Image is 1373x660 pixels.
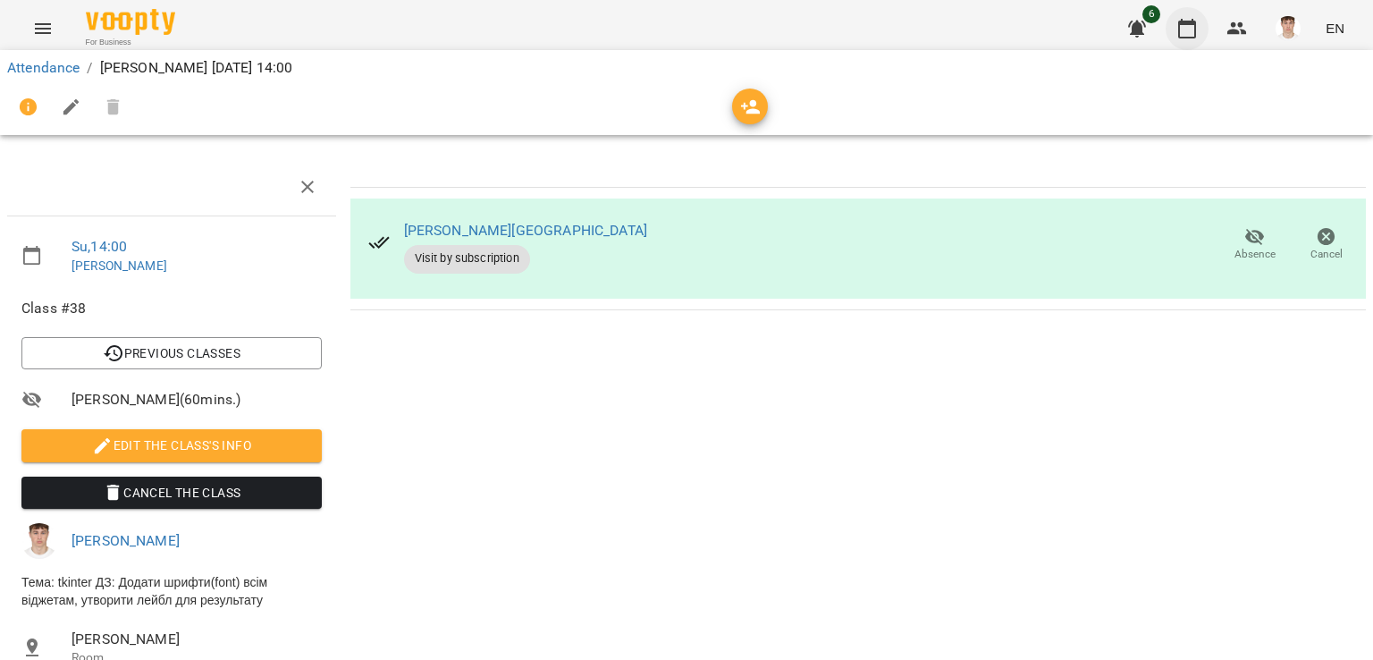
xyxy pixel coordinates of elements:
button: Edit the class's Info [21,429,322,461]
a: [PERSON_NAME] [72,532,180,549]
span: [PERSON_NAME] [72,629,322,650]
button: Previous Classes [21,337,322,369]
img: 8fe045a9c59afd95b04cf3756caf59e6.jpg [21,523,57,559]
a: [PERSON_NAME][GEOGRAPHIC_DATA] [404,222,647,239]
li: Тема: tkinter ДЗ: Додати шрифти(font) всім віджетам, утворити лейбл для результату [7,566,336,616]
li: / [87,57,92,79]
p: [PERSON_NAME] [DATE] 14:00 [100,57,293,79]
button: Absence [1219,220,1291,270]
span: [PERSON_NAME] ( 60 mins. ) [72,389,322,410]
span: EN [1326,19,1344,38]
span: Edit the class's Info [36,435,307,456]
span: Class #38 [21,298,322,319]
button: Cancel the class [21,477,322,509]
nav: breadcrumb [7,57,1366,79]
a: [PERSON_NAME] [72,258,167,273]
span: 6 [1142,5,1160,23]
img: Voopty Logo [86,9,175,35]
a: Attendance [7,59,80,76]
img: 8fe045a9c59afd95b04cf3756caf59e6.jpg [1276,16,1301,41]
button: Menu [21,7,64,50]
button: Cancel [1291,220,1362,270]
span: Previous Classes [36,343,307,364]
a: Su , 14:00 [72,238,127,255]
span: Cancel [1310,247,1343,262]
span: Absence [1234,247,1276,262]
span: Cancel the class [36,482,307,503]
span: For Business [86,37,175,48]
span: Visit by subscription [404,250,530,267]
button: EN [1318,12,1352,45]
